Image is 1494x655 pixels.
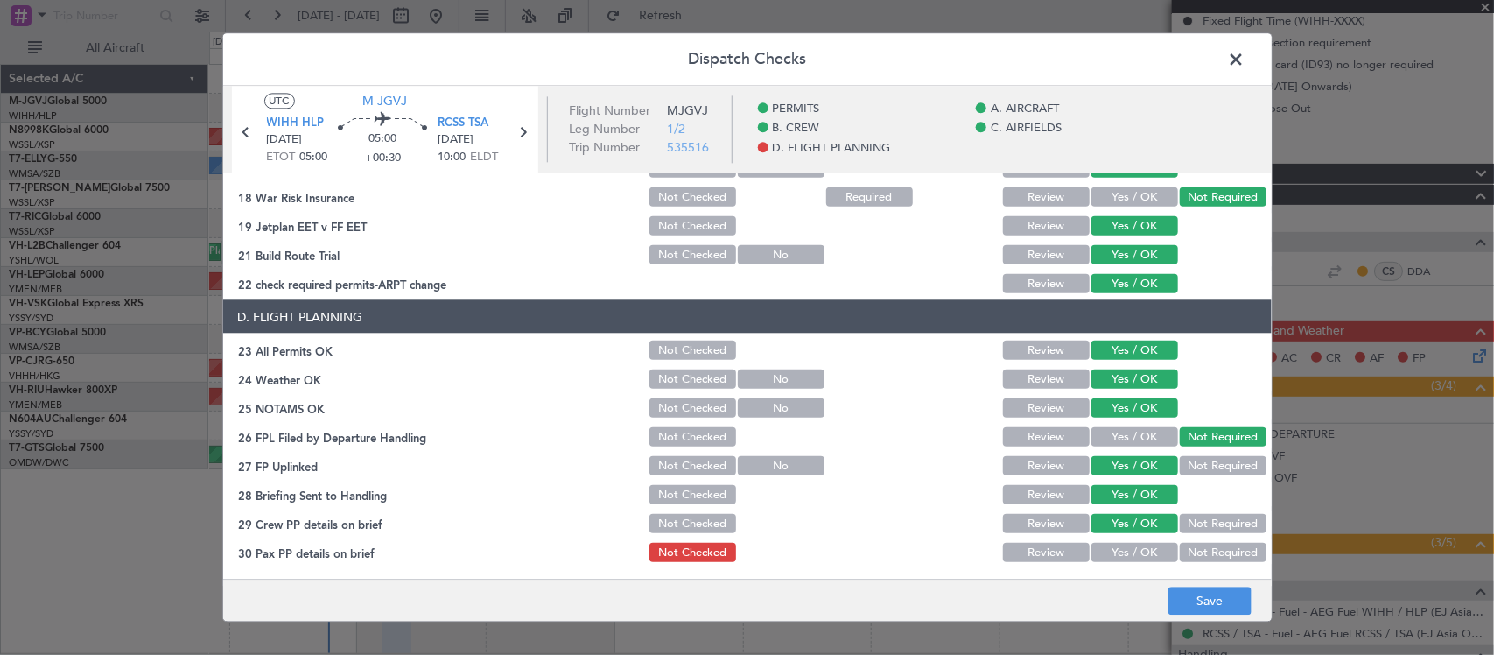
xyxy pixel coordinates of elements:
button: Not Required [1180,427,1266,447]
header: Dispatch Checks [223,33,1272,86]
button: Yes / OK [1091,341,1178,360]
button: Yes / OK [1091,543,1178,562]
button: Yes / OK [1091,245,1178,264]
button: Yes / OK [1091,427,1178,447]
button: Yes / OK [1091,514,1178,533]
button: Yes / OK [1091,216,1178,236]
button: Yes / OK [1091,398,1178,418]
button: Yes / OK [1091,370,1178,389]
button: Not Required [1180,543,1266,562]
button: Yes / OK [1091,456,1178,475]
button: Yes / OK [1091,485,1178,504]
button: Not Required [1180,514,1266,533]
button: Save [1168,588,1252,616]
button: Not Required [1180,187,1266,207]
button: Yes / OK [1091,187,1178,207]
button: Yes / OK [1091,274,1178,293]
button: Not Required [1180,456,1266,475]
